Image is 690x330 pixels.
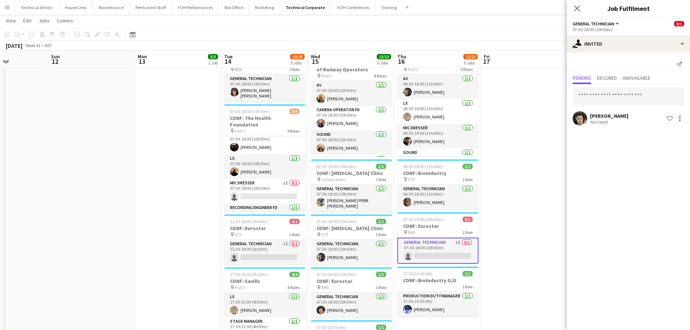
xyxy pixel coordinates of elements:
[50,57,60,66] span: 12
[290,54,305,59] span: 18/20
[317,272,356,277] span: 07:30-18:00 (10h30m)
[321,285,329,290] span: BBR
[51,53,60,60] span: Sun
[289,109,300,114] span: 8/9
[310,57,320,66] span: 15
[397,149,478,175] app-card-role: Sound1/106:30-18:00 (11h30m)
[311,293,392,317] app-card-role: General Technician1/107:30-18:00 (10h30m)[PERSON_NAME]
[15,0,59,14] button: Technical Artistic
[224,179,305,204] app-card-role: Mic Dresser1I0/107:30-18:00 (10h30m)
[280,0,331,14] button: Technical Corporate
[463,54,478,59] span: 12/13
[6,42,22,49] div: [DATE]
[311,185,392,212] app-card-role: General Technician1/107:30-18:00 (10h30m)[PERSON_NAME] PERM [PERSON_NAME]
[208,54,218,59] span: 3/3
[39,17,50,24] span: Jobs
[223,57,233,66] span: 14
[374,73,386,79] span: 4 Roles
[311,214,392,264] app-job-card: 07:30-18:00 (10h30m)1/1CONF: [MEDICAL_DATA] Clinic STP1 RoleGeneral Technician1/107:30-18:00 (10h...
[289,67,300,72] span: 1 Role
[224,240,305,264] app-card-role: General Technician1I0/112:30-18:00 (5h30m)
[311,106,392,130] app-card-role: Camera Operator FD1/107:30-18:00 (10h30m)[PERSON_NAME]
[311,240,392,264] app-card-role: General Technician1/107:30-18:00 (10h30m)[PERSON_NAME]
[224,49,305,101] app-job-card: 07:30-18:00 (10h30m)1/1CONF: Data Physics BBR1 RoleGeneral Technician1/107:30-18:00 (10h30m)[PERS...
[408,177,415,182] span: STP
[321,73,332,79] span: Hall 2
[408,230,415,235] span: BBR
[376,285,386,290] span: 1 Role
[311,225,392,231] h3: CONF: [MEDICAL_DATA] Clinic
[397,277,478,284] h3: CONF: BioIndustry G/O
[376,219,386,224] span: 1/1
[463,164,473,169] span: 1/1
[376,177,386,182] span: 1 Role
[397,267,478,317] div: 17:30-23:30 (6h)1/1CONF: BioIndustry G/O1 RoleProduction Duty Manager1/117:30-23:30 (6h)[PERSON_N...
[235,285,245,290] span: Hall 1
[23,17,32,24] span: Edit
[57,17,73,24] span: Comms
[464,60,477,66] div: 5 Jobs
[6,17,16,24] span: View
[567,35,690,53] div: Invited
[376,325,386,330] span: 1/1
[397,124,478,149] app-card-role: Mic Dresser1/106:30-18:00 (11h30m)[PERSON_NAME]
[590,113,628,119] div: [PERSON_NAME]
[397,99,478,124] app-card-role: LX1/106:30-18:00 (11h30m)[PERSON_NAME]
[235,128,245,134] span: Hall 2
[311,130,392,155] app-card-role: Sound1/107:30-18:00 (10h30m)[PERSON_NAME]
[138,53,147,60] span: Mon
[311,159,392,212] app-job-card: 07:30-18:00 (10h30m)1/1CONF: [MEDICAL_DATA] Clinic Gallery Room1 RoleGeneral Technician1/107:30-1...
[674,21,684,26] span: 0/1
[224,75,305,101] app-card-role: General Technician1/107:30-18:00 (10h30m)[PERSON_NAME] [PERSON_NAME]
[289,219,300,224] span: 0/1
[573,21,620,26] button: General Technician
[321,177,346,182] span: Gallery Room
[377,54,391,59] span: 13/13
[24,43,42,48] span: Week 41
[59,0,93,14] button: House Crew
[397,238,478,264] app-card-role: General Technician1I0/107:30-18:00 (10h30m)
[460,67,473,72] span: 5 Roles
[397,212,478,264] div: 07:30-18:00 (10h30m)0/1CONF: Eurostar BBR1 RoleGeneral Technician1I0/107:30-18:00 (10h30m)
[567,4,690,13] h3: Job Fulfilment
[224,214,305,264] app-job-card: 12:30-18:00 (5h30m)0/1CONF: Eurostar STP1 RoleGeneral Technician1I0/112:30-18:00 (5h30m)
[137,57,147,66] span: 13
[397,185,478,209] app-card-role: General Technician1/106:30-18:00 (11h30m)[PERSON_NAME]
[573,75,591,80] span: Pending
[235,232,242,237] span: STP
[311,170,392,176] h3: CONF: [MEDICAL_DATA] Clinic
[403,217,443,222] span: 07:30-18:00 (10h30m)
[375,0,403,14] button: Training
[597,75,617,80] span: Declined
[219,0,249,14] button: Box Office
[376,232,386,237] span: 1 Role
[590,119,609,125] div: Not rated
[396,57,406,66] span: 16
[311,278,392,284] h3: CONF: Eurostar
[376,164,386,169] span: 1/1
[484,53,490,60] span: Fri
[172,0,219,14] button: FOH Performances
[230,109,270,114] span: 07:30-18:00 (10h30m)
[397,49,478,156] app-job-card: 06:30-18:00 (11h30m)5/5CONF: BioIndustry Hall 25 RolesAV1/106:30-18:00 (11h30m)[PERSON_NAME]LX1/1...
[224,293,305,317] app-card-role: LX1/117:30-22:00 (4h30m)[PERSON_NAME]
[224,104,305,212] div: 07:30-18:00 (10h30m)8/9CONF: The Health Foundation Hall 29 RolesAV1/107:30-18:00 (10h30m)[PERSON_...
[397,159,478,209] app-job-card: 06:30-18:00 (11h30m)1/1CONF: BioIndustry STP1 RoleGeneral Technician1/106:30-18:00 (11h30m)[PERSO...
[317,219,356,224] span: 07:30-18:00 (10h30m)
[311,53,320,60] span: Wed
[397,292,478,317] app-card-role: Production Duty Manager1/117:30-23:30 (6h)[PERSON_NAME]
[397,75,478,99] app-card-role: AV1/106:30-18:00 (11h30m)[PERSON_NAME]
[36,16,53,25] a: Jobs
[224,130,305,154] app-card-role: Camera Operator FD1/107:30-18:00 (10h30m)[PERSON_NAME]
[235,67,242,72] span: BBR
[376,272,386,277] span: 1/1
[311,267,392,317] app-job-card: 07:30-18:00 (10h30m)1/1CONF: Eurostar BBR1 RoleGeneral Technician1/107:30-18:00 (10h30m)[PERSON_N...
[311,155,392,180] app-card-role: Stage Manager1/1
[3,16,19,25] a: View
